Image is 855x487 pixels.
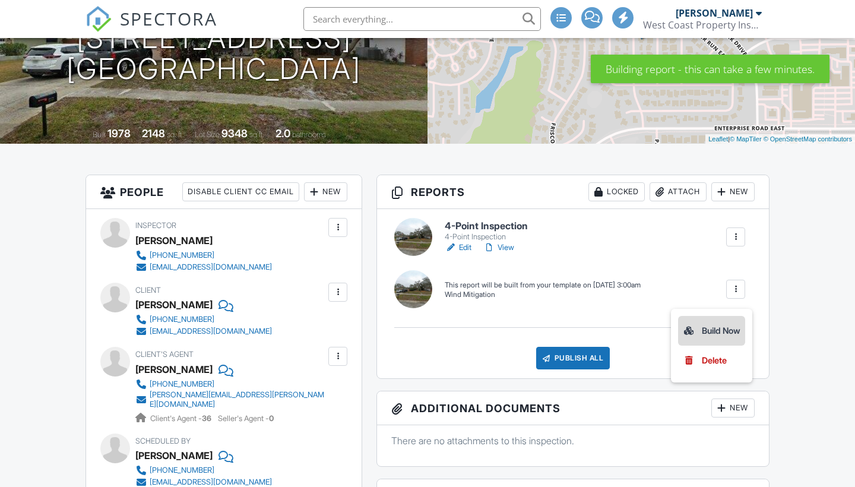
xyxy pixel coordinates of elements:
div: [EMAIL_ADDRESS][DOMAIN_NAME] [150,477,272,487]
p: There are no attachments to this inspection. [391,434,755,447]
div: New [711,399,755,418]
input: Search everything... [303,7,541,31]
span: Lot Size [195,130,220,139]
div: Locked [588,182,645,201]
div: Delete [702,354,727,367]
div: [PERSON_NAME] [135,232,213,249]
div: [PERSON_NAME] [135,296,213,314]
div: [EMAIL_ADDRESS][DOMAIN_NAME] [150,263,272,272]
div: 1978 [107,127,131,140]
a: [PHONE_NUMBER] [135,378,325,390]
h1: [STREET_ADDRESS] [GEOGRAPHIC_DATA] [66,23,361,86]
h3: Additional Documents [377,391,769,425]
a: Leaflet [708,135,728,143]
div: [EMAIL_ADDRESS][DOMAIN_NAME] [150,327,272,336]
div: Disable Client CC Email [182,182,299,201]
div: Build Now [683,324,740,338]
a: [PERSON_NAME] [135,360,213,378]
h6: 4-Point Inspection [445,221,528,232]
div: West Coast Property Inspections [643,19,762,31]
a: [PHONE_NUMBER] [135,314,272,325]
a: Build Now [678,316,745,346]
span: sq.ft. [249,130,264,139]
a: SPECTORA [85,16,217,41]
h3: Reports [377,175,769,209]
strong: 0 [269,414,274,423]
div: | [705,134,855,144]
span: Built [93,130,106,139]
img: The Best Home Inspection Software - Spectora [85,6,112,32]
div: New [711,182,755,201]
a: © OpenStreetMap contributors [764,135,852,143]
div: [PERSON_NAME] [676,7,753,19]
a: [PHONE_NUMBER] [135,249,272,261]
strong: 36 [202,414,211,423]
span: Scheduled By [135,437,191,445]
div: This report will be built from your template on [DATE] 3:00am [445,280,641,290]
a: Edit [445,242,471,254]
div: 2148 [142,127,165,140]
div: Wind Mitigation [445,290,641,300]
span: Client's Agent - [150,414,213,423]
h3: People [86,175,362,209]
span: Client's Agent [135,350,194,359]
span: Seller's Agent - [218,414,274,423]
a: © MapTiler [730,135,762,143]
div: [PERSON_NAME][EMAIL_ADDRESS][PERSON_NAME][DOMAIN_NAME] [150,390,325,409]
div: 4-Point Inspection [445,232,528,242]
span: sq. ft. [167,130,183,139]
a: View [483,242,514,254]
span: Client [135,286,161,295]
span: bathrooms [292,130,326,139]
div: [PHONE_NUMBER] [150,315,214,324]
div: Attach [650,182,707,201]
div: 2.0 [275,127,290,140]
div: Building report - this can take a few minutes. [591,55,829,83]
span: SPECTORA [120,6,217,31]
div: New [304,182,347,201]
a: Delete [683,354,740,367]
a: [EMAIL_ADDRESS][DOMAIN_NAME] [135,325,272,337]
a: [EMAIL_ADDRESS][DOMAIN_NAME] [135,261,272,273]
span: Inspector [135,221,176,230]
a: [PERSON_NAME][EMAIL_ADDRESS][PERSON_NAME][DOMAIN_NAME] [135,390,325,409]
a: 4-Point Inspection 4-Point Inspection [445,221,528,242]
div: 9348 [221,127,248,140]
div: [PERSON_NAME] [135,447,213,464]
div: [PHONE_NUMBER] [150,251,214,260]
a: [PHONE_NUMBER] [135,464,272,476]
div: Publish All [536,347,610,369]
div: [PHONE_NUMBER] [150,380,214,389]
div: [PHONE_NUMBER] [150,466,214,475]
